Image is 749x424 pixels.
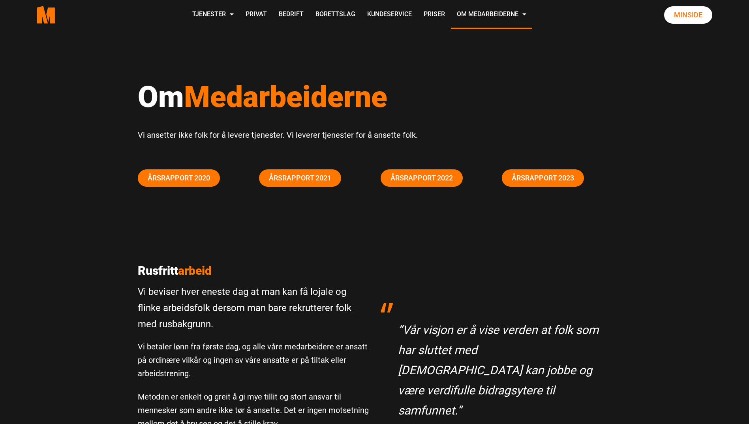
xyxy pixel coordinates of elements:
a: Privat [240,1,273,29]
a: Bedrift [273,1,310,29]
p: Vi ansetter ikke folk for å levere tjenester. Vi leverer tjenester for å ansette folk. [138,128,612,142]
p: “Vår visjon er å vise verden at folk som har sluttet med [DEMOGRAPHIC_DATA] kan jobbe og være ver... [398,320,604,420]
a: Kundeservice [361,1,418,29]
a: Tjenester [186,1,240,29]
a: Priser [418,1,451,29]
p: Rusfritt [138,264,369,278]
span: arbeid [178,264,212,278]
a: Om Medarbeiderne [451,1,532,29]
span: Medarbeiderne [184,79,387,114]
a: Borettslag [310,1,361,29]
a: Årsrapport 2022 [381,169,463,187]
a: Årsrapport 2020 [138,169,220,187]
a: Årsrapport 2023 [502,169,584,187]
p: Vi betaler lønn fra første dag, og alle våre medarbeidere er ansatt på ordinære vilkår og ingen a... [138,340,369,380]
h1: Om [138,79,612,114]
a: Årsrapport 2021 [259,169,341,187]
p: Vi beviser hver eneste dag at man kan få lojale og flinke arbeidsfolk dersom man bare rekrutterer... [138,284,369,332]
a: Minside [664,6,712,24]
